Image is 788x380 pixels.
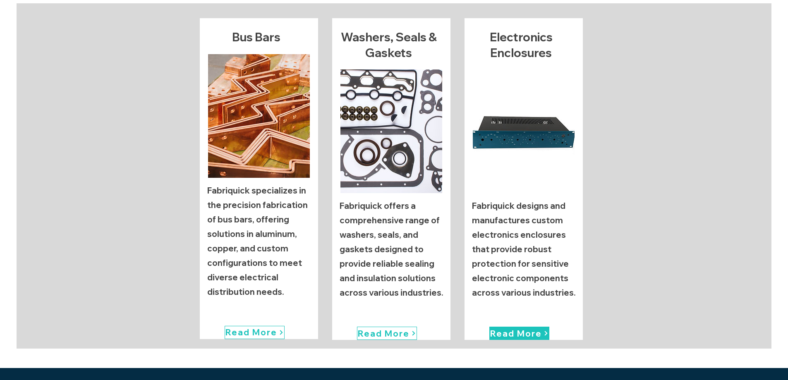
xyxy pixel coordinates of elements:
span: Read More [358,328,410,339]
img: Bus Bars [208,54,310,178]
img: Electronics Enclosures [473,69,575,193]
p: Fabriquick designs and manufactures custom electronics enclosures that provide robust protection ... [472,201,576,298]
a: Read More [225,326,285,339]
a: Read More [357,327,417,340]
span: Read More [225,327,277,337]
p: Fabriquick offers a comprehensive range of washers, seals, and gaskets designed to provide reliab... [340,201,443,298]
span: Electronics Enclosures [490,30,553,60]
span: Bus Bars [232,30,280,44]
p: Fabriquick specializes in the precision fabrication of bus bars, offering solutions in aluminum, ... [207,185,308,297]
span: Washers, Seals & Gaskets [341,30,437,60]
img: Washers, Seals & Gaskets [340,69,442,193]
span: Read More [490,328,542,339]
a: Read More [489,327,549,340]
